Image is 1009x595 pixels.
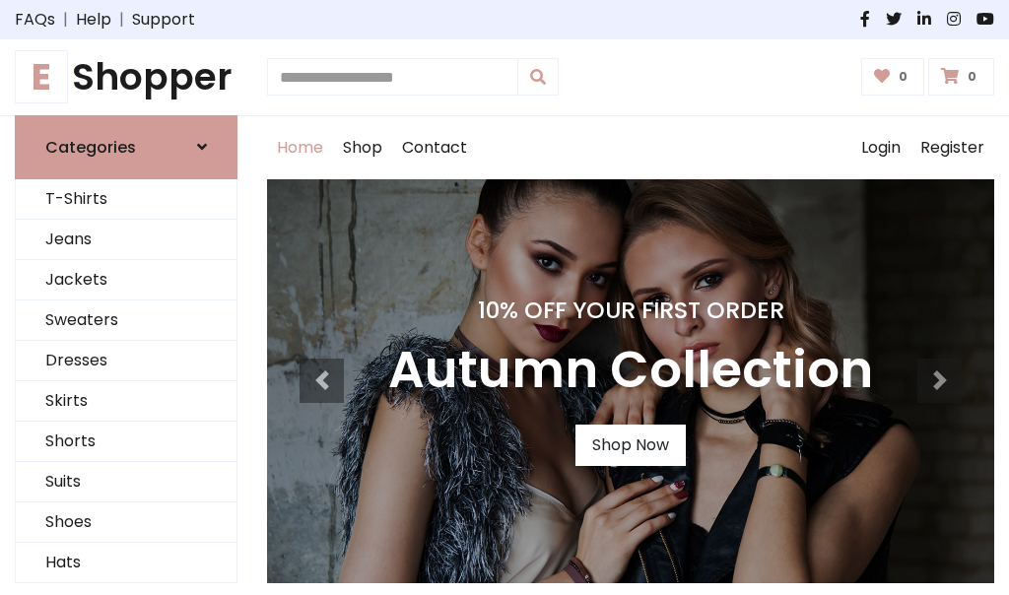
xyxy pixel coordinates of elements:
[76,8,111,32] a: Help
[16,341,236,381] a: Dresses
[16,179,236,220] a: T-Shirts
[15,8,55,32] a: FAQs
[575,425,686,466] a: Shop Now
[267,116,333,179] a: Home
[388,297,873,324] h4: 10% Off Your First Order
[16,260,236,300] a: Jackets
[963,68,981,86] span: 0
[861,58,925,96] a: 0
[388,340,873,401] h3: Autumn Collection
[111,8,132,32] span: |
[16,462,236,502] a: Suits
[15,50,68,103] span: E
[15,115,237,179] a: Categories
[16,381,236,422] a: Skirts
[851,116,910,179] a: Login
[15,55,237,99] a: EShopper
[15,55,237,99] h1: Shopper
[333,116,392,179] a: Shop
[16,220,236,260] a: Jeans
[45,138,136,157] h6: Categories
[55,8,76,32] span: |
[894,68,912,86] span: 0
[910,116,994,179] a: Register
[132,8,195,32] a: Support
[928,58,994,96] a: 0
[16,300,236,341] a: Sweaters
[16,543,236,583] a: Hats
[16,502,236,543] a: Shoes
[392,116,477,179] a: Contact
[16,422,236,462] a: Shorts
